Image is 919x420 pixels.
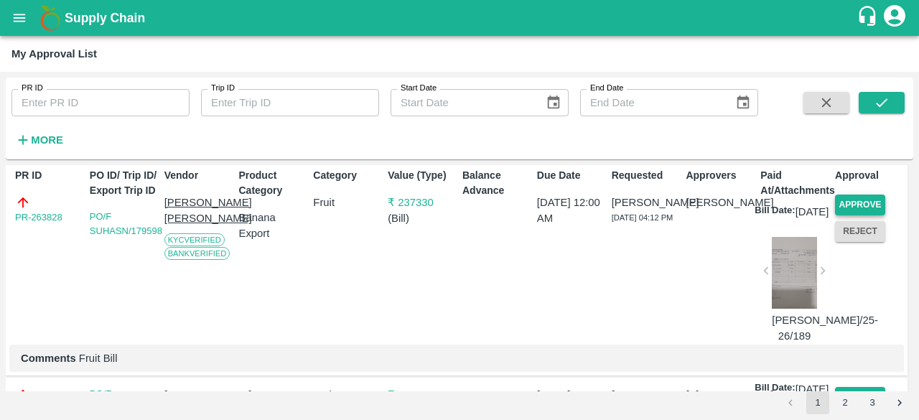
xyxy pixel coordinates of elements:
[21,350,892,366] p: Fruit Bill
[388,387,457,403] p: ₹ 201738.6
[835,195,885,215] button: Approve
[760,168,829,198] p: Paid At/Attachments
[612,168,681,183] p: Requested
[777,391,913,414] nav: pagination navigation
[888,391,911,414] button: Go to next page
[686,195,755,210] p: [PERSON_NAME]
[164,387,233,419] p: [PERSON_NAME] [PERSON_NAME]
[90,211,162,236] a: PO/F SUHASN/179598
[164,233,225,246] span: KYC Verified
[755,381,795,397] p: Bill Date:
[796,381,829,397] p: [DATE]
[22,83,43,94] label: PR ID
[806,391,829,414] button: page 1
[36,4,65,32] img: logo
[65,11,145,25] b: Supply Chain
[313,387,382,403] p: Fruit
[612,213,673,222] span: [DATE] 04:12 PM
[164,247,230,260] span: Bank Verified
[313,195,382,210] p: Fruit
[462,168,531,198] p: Balance Advance
[835,168,904,183] p: Approval
[3,1,36,34] button: open drawer
[540,89,567,116] button: Choose date
[612,195,681,210] p: [PERSON_NAME]
[537,195,606,227] p: [DATE] 12:00 AM
[238,210,307,242] p: Banana Export
[21,353,76,364] b: Comments
[590,83,623,94] label: End Date
[835,221,885,242] button: Reject
[391,89,534,116] input: Start Date
[11,89,190,116] input: Enter PR ID
[238,387,307,419] p: Banana Export
[834,391,857,414] button: Go to page 2
[401,83,437,94] label: Start Date
[755,204,795,220] p: Bill Date:
[537,168,606,183] p: Due Date
[164,168,233,183] p: Vendor
[580,89,724,116] input: End Date
[65,8,857,28] a: Supply Chain
[211,83,235,94] label: Trip ID
[90,388,163,414] a: PO/F AMOLSU/179563
[201,89,379,116] input: Enter Trip ID
[857,5,882,31] div: customer-support
[11,45,97,63] div: My Approval List
[861,391,884,414] button: Go to page 3
[796,204,829,220] p: [DATE]
[388,195,457,210] p: ₹ 237330
[772,312,817,345] p: [PERSON_NAME]/25-26/189
[31,134,63,146] strong: More
[388,210,457,226] p: ( Bill )
[15,168,84,183] p: PR ID
[11,128,67,152] button: More
[686,387,755,403] p: [PERSON_NAME]
[882,3,908,33] div: account of current user
[90,168,159,198] p: PO ID/ Trip ID/ Export Trip ID
[686,168,755,183] p: Approvers
[729,89,757,116] button: Choose date
[15,210,62,225] a: PR-263828
[388,168,457,183] p: Value (Type)
[238,168,307,198] p: Product Category
[164,195,233,227] p: [PERSON_NAME] [PERSON_NAME]
[537,387,606,419] p: [DATE] 12:00 AM
[835,387,885,408] button: Approve
[612,387,681,403] p: [PERSON_NAME]
[313,168,382,183] p: Category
